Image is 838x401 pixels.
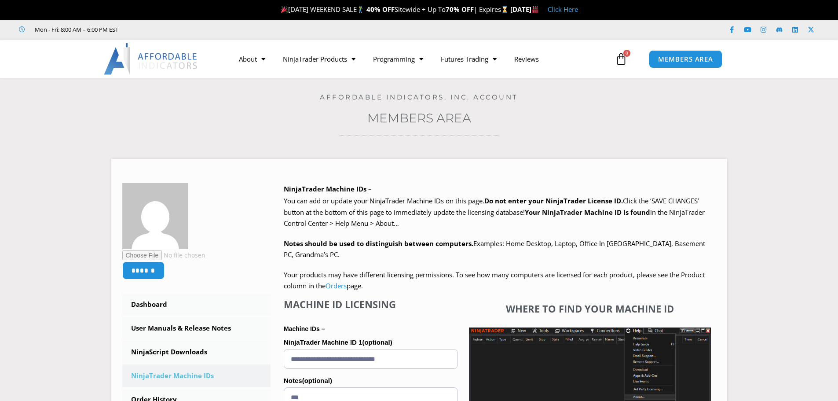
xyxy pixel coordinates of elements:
[281,6,288,13] img: 🎉
[469,303,711,314] h4: Where to find your Machine ID
[33,24,118,35] span: Mon - Fri: 8:00 AM – 6:00 PM EST
[230,49,613,69] nav: Menu
[432,49,505,69] a: Futures Trading
[367,110,471,125] a: Members Area
[104,43,198,75] img: LogoAI | Affordable Indicators – NinjaTrader
[279,5,510,14] span: [DATE] WEEKEND SALE Sitewide + Up To | Expires
[122,293,271,316] a: Dashboard
[525,208,650,217] strong: Your NinjaTrader Machine ID is found
[284,239,473,248] strong: Notes should be used to distinguish between computers.
[364,49,432,69] a: Programming
[122,341,271,364] a: NinjaScript Downloads
[366,5,395,14] strong: 40% OFF
[122,364,271,387] a: NinjaTrader Machine IDs
[302,377,332,384] span: (optional)
[623,50,630,57] span: 0
[131,25,263,34] iframe: Customer reviews powered by Trustpilot
[484,196,623,205] b: Do not enter your NinjaTrader License ID.
[284,270,705,291] span: Your products may have different licensing permissions. To see how many computers are licensed fo...
[446,5,474,14] strong: 70% OFF
[649,50,722,68] a: MEMBERS AREA
[284,374,458,387] label: Notes
[501,6,508,13] img: ⌛
[274,49,364,69] a: NinjaTrader Products
[284,325,325,332] strong: Machine IDs –
[357,6,364,13] img: 🏌️‍♂️
[326,281,347,290] a: Orders
[284,336,458,349] label: NinjaTrader Machine ID 1
[122,183,188,249] img: 3bc231c758ca35a64a1c2833fac2753843786fdf60668fb6ab375a57f96d115f
[658,56,713,63] span: MEMBERS AREA
[284,184,372,193] b: NinjaTrader Machine IDs –
[122,317,271,340] a: User Manuals & Release Notes
[284,196,705,228] span: Click the ‘SAVE CHANGES’ button at the bottom of this page to immediately update the licensing da...
[532,6,538,13] img: 🏭
[320,93,518,101] a: Affordable Indicators, Inc. Account
[602,46,640,72] a: 0
[510,5,539,14] strong: [DATE]
[284,196,484,205] span: You can add or update your NinjaTrader Machine IDs on this page.
[284,239,705,259] span: Examples: Home Desktop, Laptop, Office In [GEOGRAPHIC_DATA], Basement PC, Grandma’s PC.
[284,298,458,310] h4: Machine ID Licensing
[230,49,274,69] a: About
[505,49,548,69] a: Reviews
[362,338,392,346] span: (optional)
[548,5,578,14] a: Click Here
